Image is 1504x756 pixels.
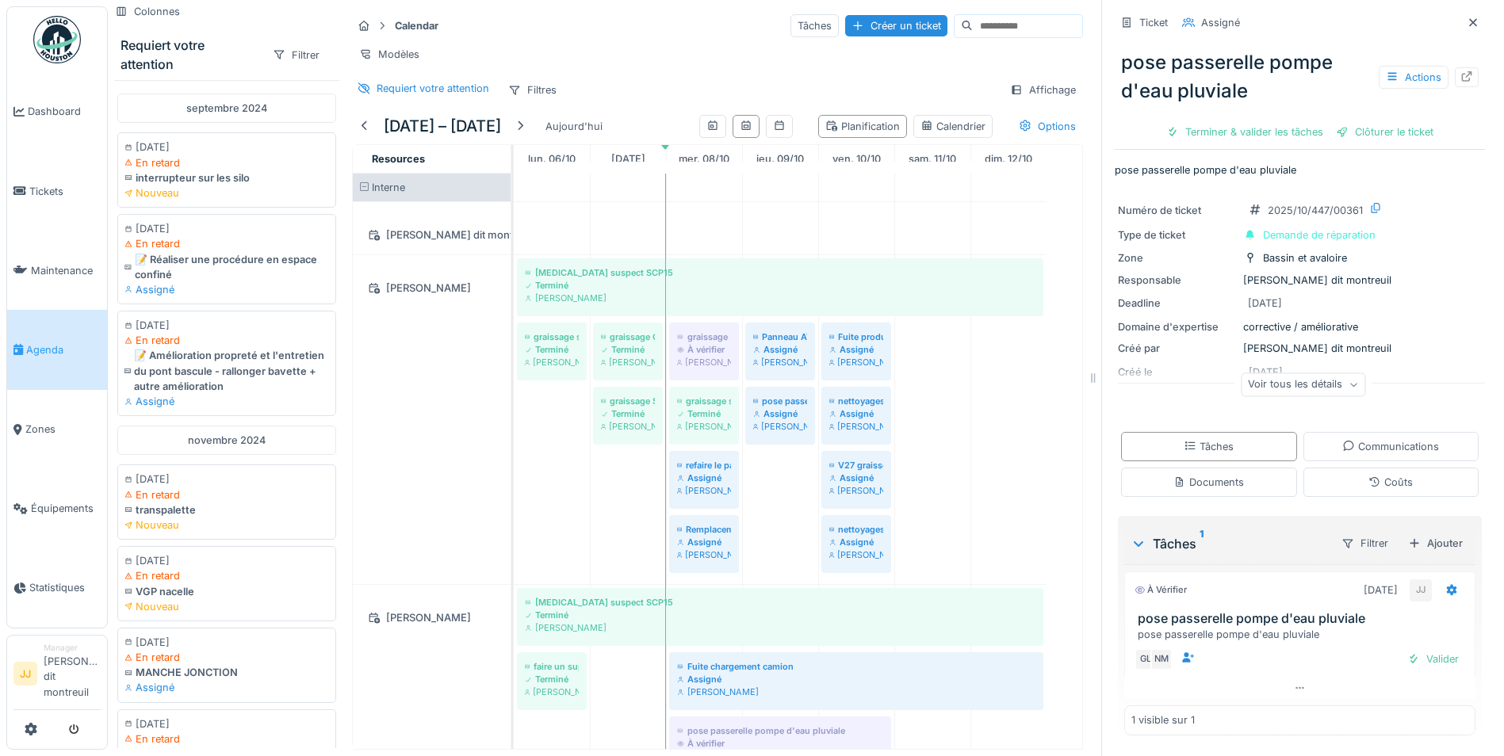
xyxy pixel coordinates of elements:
div: Deadline [1118,296,1237,311]
div: Valider [1401,648,1465,670]
div: V27 graisseur déporté [829,459,883,472]
div: [PERSON_NAME] [829,484,883,497]
div: Créer un ticket [845,15,947,36]
div: Tâches [1184,439,1234,454]
div: [DATE] [124,318,329,333]
div: Tâches [790,14,839,37]
div: Filtres [501,78,564,101]
div: 📝 Réaliser une procédure en espace confiné [124,252,329,282]
div: 2025/10/447/00361 [1268,203,1363,218]
div: Modèles [352,43,427,66]
div: [MEDICAL_DATA] suspect SCP15 [525,596,1035,609]
div: Terminé [525,673,579,685]
div: En retard [124,333,329,348]
a: 7 octobre 2025 [607,148,649,170]
div: graissage CR12 [601,330,655,343]
div: Planification [825,119,900,134]
div: Assigné [829,536,883,548]
div: Terminé [601,343,655,356]
div: [PERSON_NAME] [677,484,731,497]
div: [PERSON_NAME] [829,548,883,561]
div: Manager [44,642,101,654]
div: Remplacement ou suppression d’un câble [677,523,731,536]
div: Assigné [124,394,329,409]
div: Type de ticket [1118,227,1237,242]
div: [PERSON_NAME] dit montreuil [362,225,501,245]
div: En retard [124,236,329,251]
a: Agenda [7,310,107,389]
div: Assigné [677,472,731,484]
div: [PERSON_NAME] [677,420,731,433]
div: Voir tous les détails [1241,373,1365,396]
div: [PERSON_NAME] [677,548,731,561]
div: [DATE] [1364,582,1398,598]
div: graissage SCP15 [601,395,655,407]
div: [PERSON_NAME] [362,608,501,628]
div: Assigné [753,343,807,356]
h5: [DATE] – [DATE] [384,116,501,136]
span: Zones [25,422,101,437]
div: [PERSON_NAME] [753,420,807,433]
div: Filtrer [1334,532,1395,555]
div: En retard [124,650,329,665]
div: [PERSON_NAME] [601,356,655,368]
div: nettoyages [829,523,883,536]
strong: Calendar [388,18,445,33]
div: Terminé [677,407,731,420]
div: Options [1012,115,1083,138]
div: [MEDICAL_DATA] suspect SCP15 [525,266,1035,279]
div: graissage [677,330,731,343]
div: JJ [1410,579,1432,601]
div: [PERSON_NAME] dit montreuil [1118,341,1482,356]
div: Clôturer le ticket [1330,121,1440,143]
div: pose passerelle pompe d'eau pluviale [753,395,807,407]
div: graissage scp15 [525,330,579,343]
div: Requiert votre attention [121,36,259,74]
div: [PERSON_NAME] dit montreuil [1118,273,1482,288]
div: Créé par [1118,341,1237,356]
div: Terminé [525,279,1035,292]
div: [DATE] [124,472,329,487]
div: Numéro de ticket [1118,203,1237,218]
span: Tickets [29,184,101,199]
a: Statistiques [7,548,107,628]
div: Assigné [677,673,1035,685]
div: Ajouter [1402,533,1469,554]
span: Statistiques [29,580,101,595]
div: Terminé [601,407,655,420]
div: pose passerelle pompe d'eau pluviale [1138,627,1468,642]
a: JJ Manager[PERSON_NAME] dit montreuil [13,642,101,710]
div: Filtrer [266,44,327,67]
div: Nouveau [124,517,329,533]
div: Coûts [1368,475,1413,490]
div: Assigné [753,407,807,420]
div: Assigné [1201,15,1240,30]
div: À vérifier [677,343,731,356]
div: En retard [124,568,329,583]
a: 6 octobre 2025 [524,148,580,170]
div: Assigné [124,680,329,695]
div: VGP nacelle [124,584,329,599]
div: [DATE] [124,635,329,650]
div: Documents [1173,475,1244,490]
div: À vérifier [677,737,883,750]
div: [DATE] [124,716,329,731]
div: pose passerelle pompe d'eau pluviale [1115,42,1485,112]
div: Actions [1379,66,1449,89]
div: Assigné [829,472,883,484]
div: Assigné [677,536,731,548]
div: [PERSON_NAME] [525,292,1035,304]
div: Communications [1342,439,1439,454]
div: Domaine d'expertise [1118,319,1237,334]
h3: pose passerelle pompe d'eau pluviale [1138,611,1468,626]
div: [PERSON_NAME] [525,356,579,368]
span: Agenda [26,342,101,357]
div: Responsable [1118,273,1237,288]
span: Maintenance [31,263,101,278]
a: 10 octobre 2025 [829,148,885,170]
div: Fuite produit [829,330,883,343]
div: Terminer & valider les tâches [1160,121,1330,143]
div: Affichage [1003,78,1083,101]
div: Assigné [829,407,883,420]
div: Calendrier [920,119,985,134]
